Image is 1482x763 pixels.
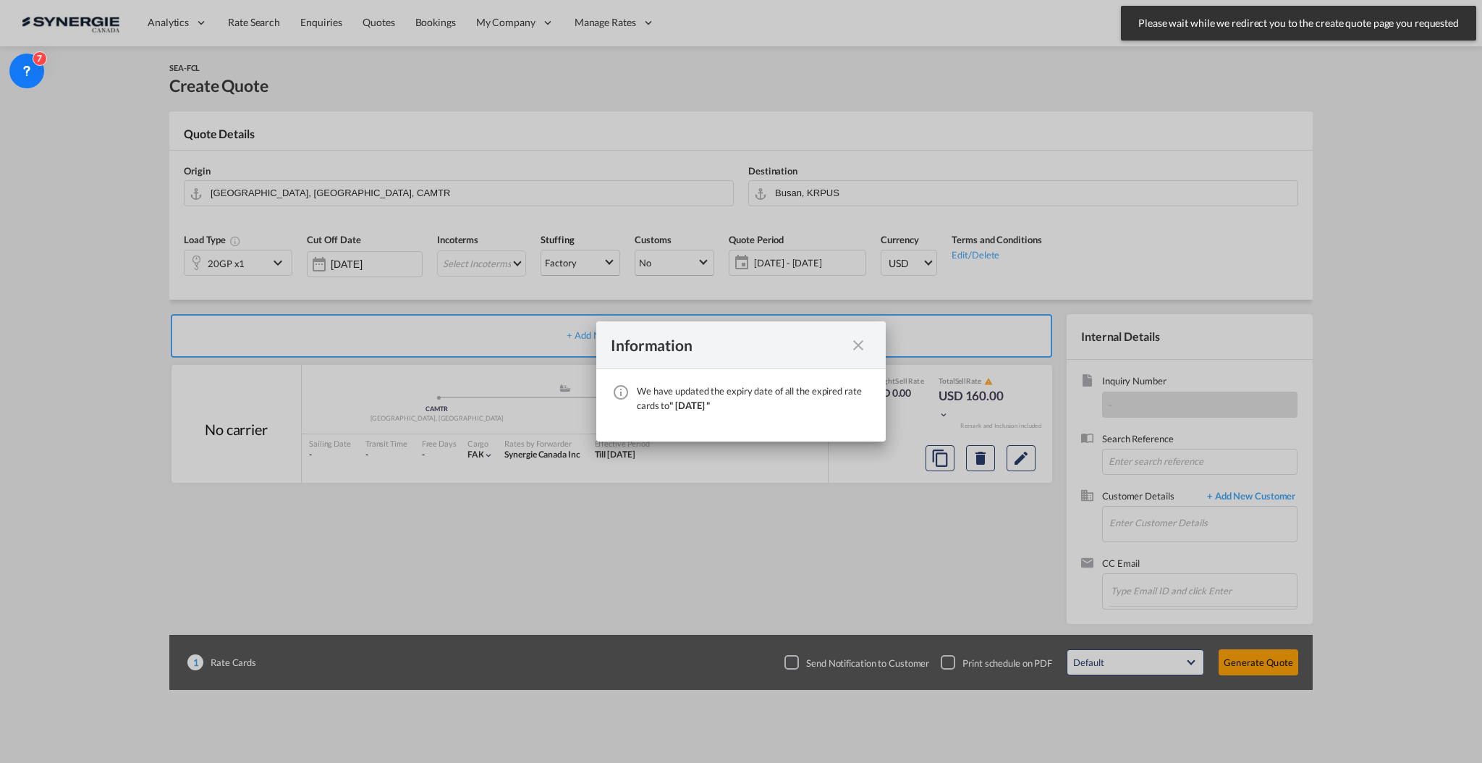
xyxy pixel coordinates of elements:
[596,321,886,442] md-dialog: We have ...
[611,336,845,354] div: Information
[1134,16,1463,30] span: Please wait while we redirect you to the create quote page you requested
[612,384,630,401] md-icon: icon-information-outline
[637,384,871,413] div: We have updated the expiry date of all the expired rate cards to
[850,337,867,354] md-icon: icon-close fg-AAA8AD cursor
[669,400,710,411] span: " [DATE] "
